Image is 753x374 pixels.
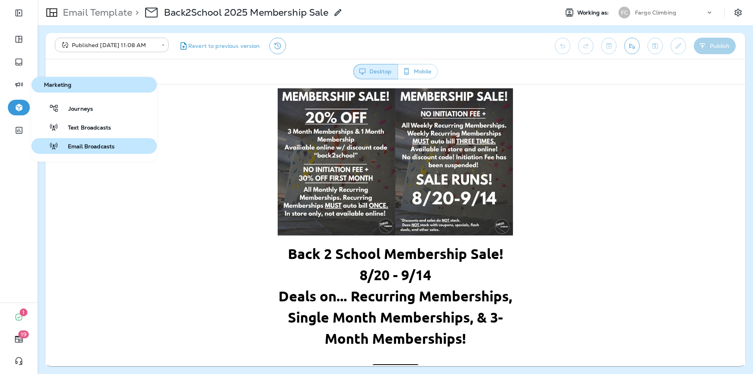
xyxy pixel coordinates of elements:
span: 19 [18,330,29,338]
button: Mobile [398,64,438,79]
a: Memberships! [326,280,374,293]
span: Revert to previous version [188,42,260,50]
button: Desktop [353,64,398,79]
div: FC [618,7,630,18]
span: Journeys [59,106,93,113]
button: Journeys [31,100,157,116]
button: Text Broadcasts [31,119,157,135]
p: > [132,7,139,18]
span: Text Broadcasts [58,124,111,132]
button: Expand Sidebar [8,5,30,21]
div: Published [DATE] 11:08 AM [60,41,156,49]
p: Back2School 2025 Membership Sale [164,7,328,18]
p: Email Template [60,7,132,18]
button: Send test email [624,38,640,54]
img: Membership-Sale-3.jpg [350,4,467,151]
button: Settings [731,5,745,20]
strong: Deals on... Recurring Memberships, Single Month Memberships, & 3-Month Memberships! [233,203,467,263]
button: Email Broadcasts [31,138,157,154]
img: Membership-Sale-2.jpg [232,4,350,151]
span: Marketing [35,82,154,88]
strong: 8/20 - 9/14 [314,182,386,199]
span: Working as: [577,9,611,16]
p: Fargo Climbing [635,9,676,16]
button: View Changelog [269,38,286,54]
button: Marketing [31,77,157,93]
span: Email Broadcasts [58,143,115,151]
span: 1 [20,308,27,316]
strong: Back 2 School Membership Sale! [242,161,458,178]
